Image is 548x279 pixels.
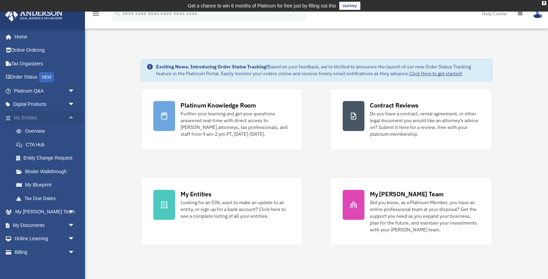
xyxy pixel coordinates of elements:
div: NEW [39,72,54,82]
a: Online Learningarrow_drop_down [5,232,85,246]
a: Online Ordering [5,44,85,57]
a: Tax Due Dates [10,192,85,205]
a: survey [339,2,360,10]
div: Get a chance to win 6 months of Platinum for free just by filling out this [188,2,336,10]
a: My Blueprint [10,178,85,192]
i: menu [92,10,100,18]
span: arrow_drop_down [68,84,82,98]
img: User Pic [533,9,543,18]
a: Entity Change Request [10,151,85,165]
span: arrow_drop_down [68,205,82,219]
a: Click Here to get started! [409,70,462,77]
a: Billingarrow_drop_down [5,245,85,259]
a: Binder Walkthrough [10,165,85,178]
a: My Documentsarrow_drop_down [5,218,85,232]
div: My [PERSON_NAME] Team [370,190,444,198]
div: Contract Reviews [370,101,418,110]
a: Platinum Knowledge Room Further your learning and get your questions answered real-time with dire... [141,88,303,150]
div: Based on your feedback, we're thrilled to announce the launch of our new Order Status Tracking fe... [156,63,486,77]
span: arrow_drop_down [68,245,82,259]
a: My Entitiesarrow_drop_up [5,111,85,125]
a: menu [92,12,100,18]
span: arrow_drop_down [68,232,82,246]
a: My [PERSON_NAME] Teamarrow_drop_down [5,205,85,219]
div: Further your learning and get your questions answered real-time with direct access to [PERSON_NAM... [181,110,290,137]
span: arrow_drop_down [68,98,82,112]
a: Home [5,30,82,44]
a: Tax Organizers [5,57,85,70]
div: My Entities [181,190,211,198]
img: Anderson Advisors Platinum Portal [3,8,65,21]
a: Overview [10,125,85,138]
i: search [114,9,121,17]
strong: Exciting News: Introducing Order Status Tracking! [156,64,268,70]
a: Contract Reviews Do you have a contract, rental agreement, or other legal document you would like... [330,88,492,150]
div: Looking for an EIN, want to make an update to an entity, or sign up for a bank account? Click her... [181,199,290,219]
div: close [542,1,546,5]
span: arrow_drop_up [68,111,82,125]
a: My Entities Looking for an EIN, want to make an update to an entity, or sign up for a bank accoun... [141,177,303,246]
a: My [PERSON_NAME] Team Did you know, as a Platinum Member, you have an entire professional team at... [330,177,492,246]
a: Order StatusNEW [5,70,85,84]
a: CTA Hub [10,138,85,151]
span: arrow_drop_down [68,218,82,232]
div: Do you have a contract, rental agreement, or other legal document you would like an attorney's ad... [370,110,480,137]
a: Digital Productsarrow_drop_down [5,98,85,111]
div: Did you know, as a Platinum Member, you have an entire professional team at your disposal? Get th... [370,199,480,233]
a: Platinum Q&Aarrow_drop_down [5,84,85,98]
div: Platinum Knowledge Room [181,101,256,110]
